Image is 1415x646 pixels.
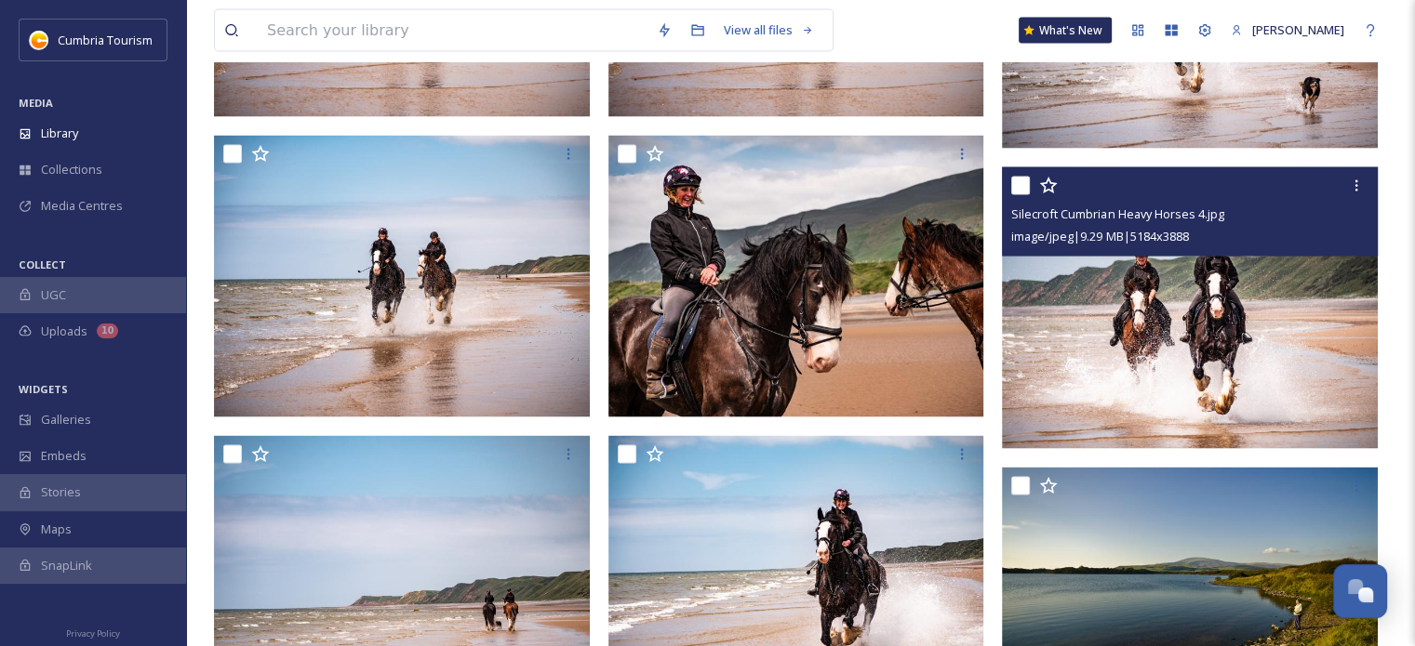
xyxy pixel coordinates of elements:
span: MEDIA [19,96,53,110]
span: [PERSON_NAME] [1252,21,1344,38]
div: 10 [97,323,118,338]
span: image/jpeg | 9.29 MB | 5184 x 3888 [1011,228,1188,244]
span: Library [41,125,78,142]
span: Cumbria Tourism [58,32,153,48]
span: WIDGETS [19,382,68,396]
span: Maps [41,521,72,538]
span: Galleries [41,411,91,428]
a: Privacy Policy [66,621,120,643]
a: What's New [1019,18,1112,44]
span: SnapLink [41,557,92,574]
span: Embeds [41,447,87,465]
span: Privacy Policy [66,627,120,639]
img: Silecroft Cumbrian Heavy Horses 24.jpg [214,136,590,417]
a: View all files [714,12,823,48]
span: COLLECT [19,257,66,271]
span: Silecroft Cumbrian Heavy Horses 4.jpg [1011,205,1223,222]
span: UGC [41,286,66,304]
span: Stories [41,483,81,501]
span: Uploads [41,323,87,340]
span: Media Centres [41,197,123,215]
a: [PERSON_NAME] [1221,12,1354,48]
button: Open Chat [1333,564,1387,618]
img: images.jpg [30,31,48,49]
img: Silecroft Cumbrian Heavy Horses 3.jpg [608,136,984,417]
span: Collections [41,161,102,178]
input: Search your library [258,10,647,51]
img: Silecroft Cumbrian Heavy Horses 4.jpg [1002,167,1378,449]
